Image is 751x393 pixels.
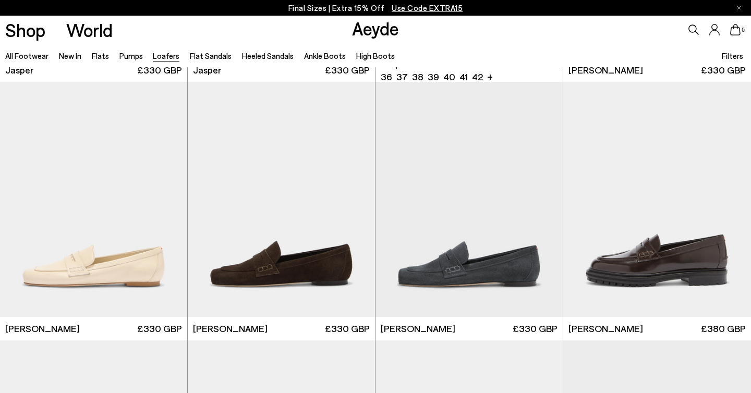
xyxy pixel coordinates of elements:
a: 0 [730,24,741,35]
span: [PERSON_NAME] [568,322,643,335]
span: Jasper [193,64,221,77]
a: Heeled Sandals [242,51,294,60]
span: [PERSON_NAME] [568,64,643,77]
li: 41 [459,70,468,83]
span: £330 GBP [137,64,182,77]
a: World [66,21,113,39]
a: [PERSON_NAME] £330 GBP [375,317,563,340]
a: All Footwear [5,51,49,60]
li: 37 [396,70,408,83]
a: Jasper 36 37 38 39 40 41 42 + £330 GBP [375,58,563,82]
span: £330 GBP [325,64,370,77]
span: [PERSON_NAME] [381,322,455,335]
span: £330 GBP [513,57,558,83]
li: 39 [428,70,439,83]
a: Flat Sandals [190,51,232,60]
span: 0 [741,27,746,33]
a: Jasper £330 GBP [188,58,375,82]
span: £330 GBP [325,322,370,335]
span: [PERSON_NAME] [193,322,268,335]
a: Loafers [153,51,179,60]
img: Lana Suede Loafers [188,82,375,317]
p: Final Sizes | Extra 15% Off [288,2,463,15]
a: [PERSON_NAME] £330 GBP [188,317,375,340]
a: Ankle Boots [304,51,346,60]
a: Shop [5,21,45,39]
span: £330 GBP [701,64,746,77]
ul: variant [381,70,480,83]
span: Navigate to /collections/ss25-final-sizes [392,3,463,13]
a: [PERSON_NAME] £380 GBP [563,317,751,340]
li: + [487,69,493,83]
a: [PERSON_NAME] £330 GBP [563,58,751,82]
span: £330 GBP [137,322,182,335]
a: New In [59,51,81,60]
li: 42 [472,70,483,83]
span: [PERSON_NAME] [5,322,80,335]
a: High Boots [356,51,395,60]
img: Leon Loafers [563,82,751,317]
a: Flats [92,51,109,60]
span: £380 GBP [701,322,746,335]
span: £330 GBP [513,322,558,335]
a: Pumps [119,51,143,60]
span: Filters [722,51,743,60]
li: 36 [381,70,392,83]
img: Lana Suede Loafers [375,82,563,317]
span: Jasper [5,64,33,77]
a: Aeyde [352,17,399,39]
li: 38 [412,70,423,83]
li: 40 [443,70,455,83]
